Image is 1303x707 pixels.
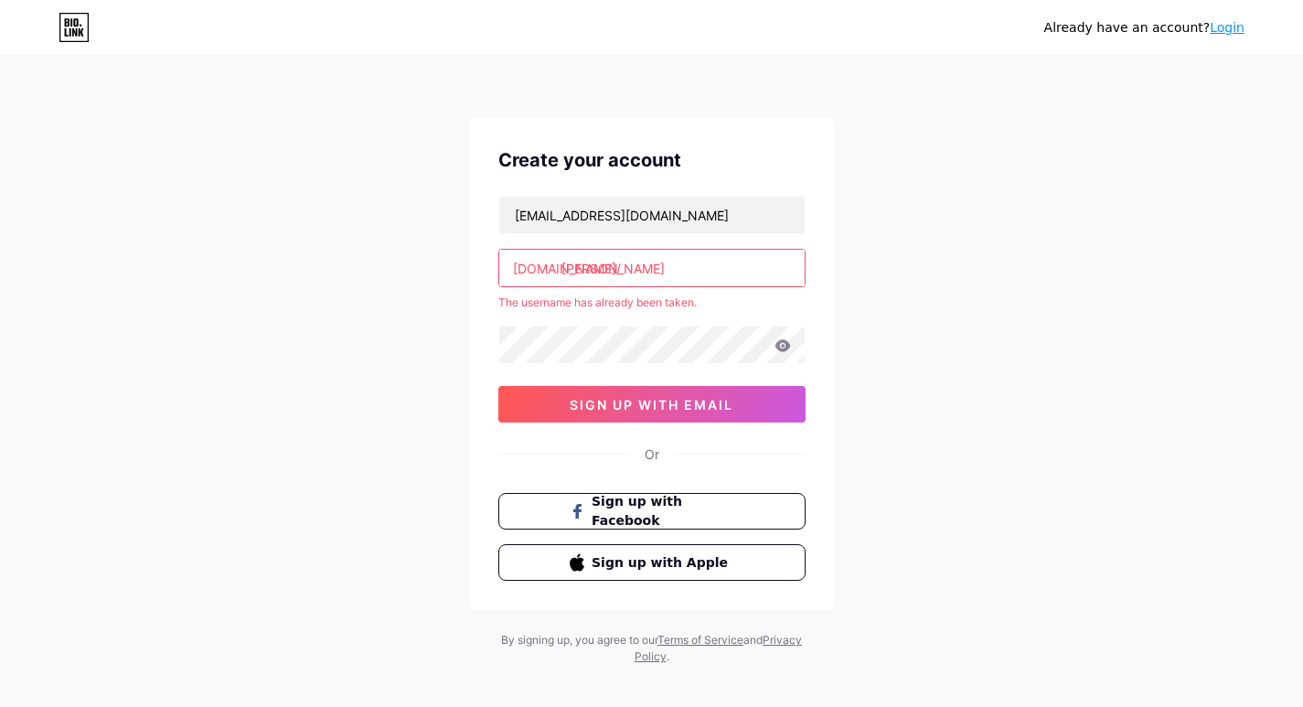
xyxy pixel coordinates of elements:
a: Login [1210,20,1244,35]
div: The username has already been taken. [498,295,806,311]
div: Already have an account? [1044,18,1244,37]
div: By signing up, you agree to our and . [497,632,807,665]
button: sign up with email [498,386,806,423]
button: Sign up with Apple [498,544,806,581]
input: Email [499,197,805,233]
div: Or [645,445,659,464]
button: Sign up with Facebook [498,493,806,530]
span: Sign up with Apple [592,553,733,573]
span: sign up with email [570,397,733,412]
div: [DOMAIN_NAME]/ [513,259,621,278]
div: Create your account [498,146,806,174]
a: Terms of Service [657,633,743,647]
span: Sign up with Facebook [592,492,733,530]
input: username [499,250,805,286]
